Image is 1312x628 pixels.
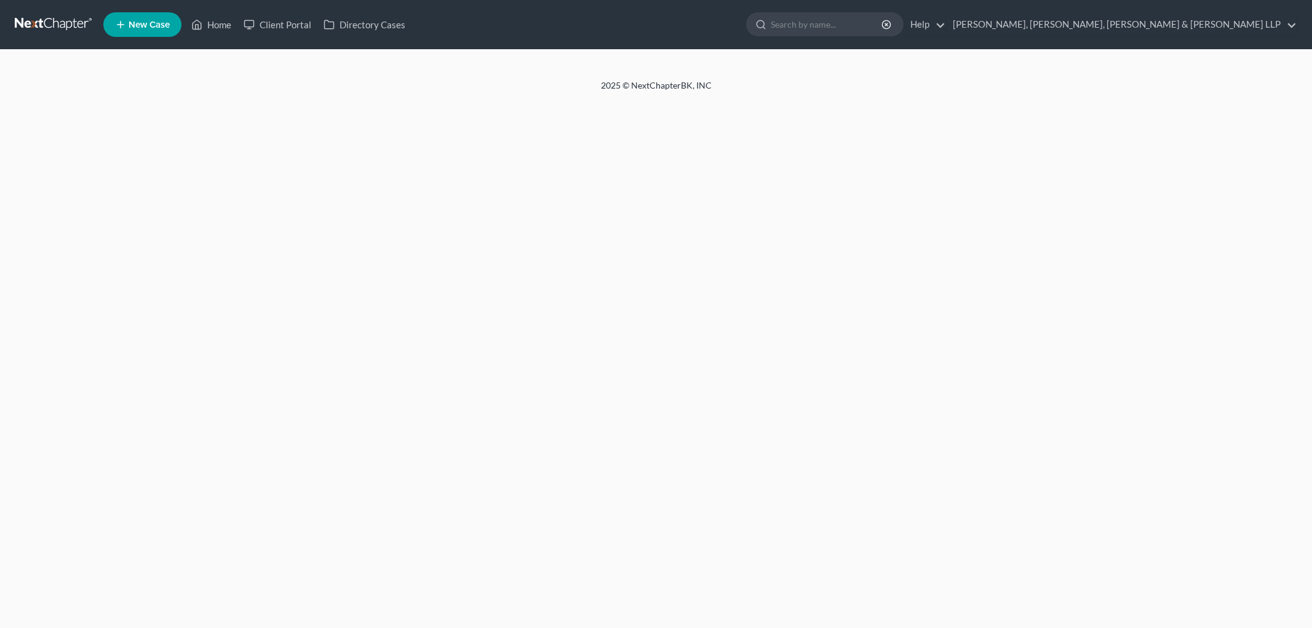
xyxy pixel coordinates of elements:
[317,14,411,36] a: Directory Cases
[237,14,317,36] a: Client Portal
[904,14,945,36] a: Help
[947,14,1297,36] a: [PERSON_NAME], [PERSON_NAME], [PERSON_NAME] & [PERSON_NAME] LLP
[185,14,237,36] a: Home
[771,13,883,36] input: Search by name...
[129,20,170,30] span: New Case
[306,79,1007,101] div: 2025 © NextChapterBK, INC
